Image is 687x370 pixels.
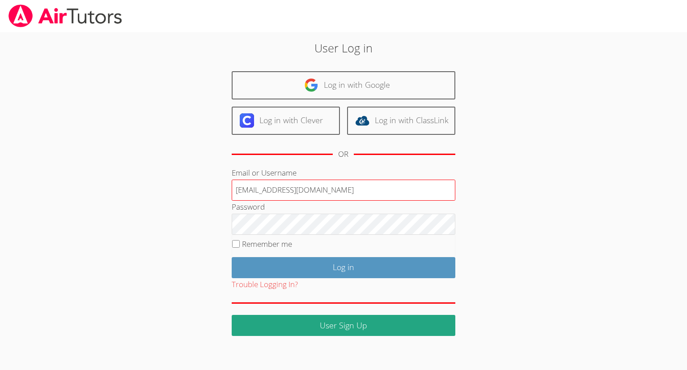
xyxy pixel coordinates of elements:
[240,113,254,128] img: clever-logo-6eab21bc6e7a338710f1a6ff85c0baf02591cd810cc4098c63d3a4b26e2feb20.svg
[232,315,455,336] a: User Sign Up
[232,168,297,178] label: Email or Username
[355,113,369,128] img: classlink-logo-d6bb404cc1216ec64c9a2012d9dc4662098be43eaf13dc465df04b49fa7ab582.svg
[232,278,298,291] button: Trouble Logging In?
[338,148,348,161] div: OR
[8,4,123,27] img: airtutors_banner-c4298cdbf04f3fff15de1276eac7730deb9818008684d7c2e4769d2f7ddbe033.png
[232,71,455,99] a: Log in with Google
[242,239,292,249] label: Remember me
[232,202,265,212] label: Password
[232,107,340,135] a: Log in with Clever
[158,39,529,56] h2: User Log in
[347,107,455,135] a: Log in with ClassLink
[304,78,318,92] img: google-logo-50288ca7cdecda66e5e0955fdab243c47b7ad437acaf1139b6f446037453330a.svg
[232,257,455,278] input: Log in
